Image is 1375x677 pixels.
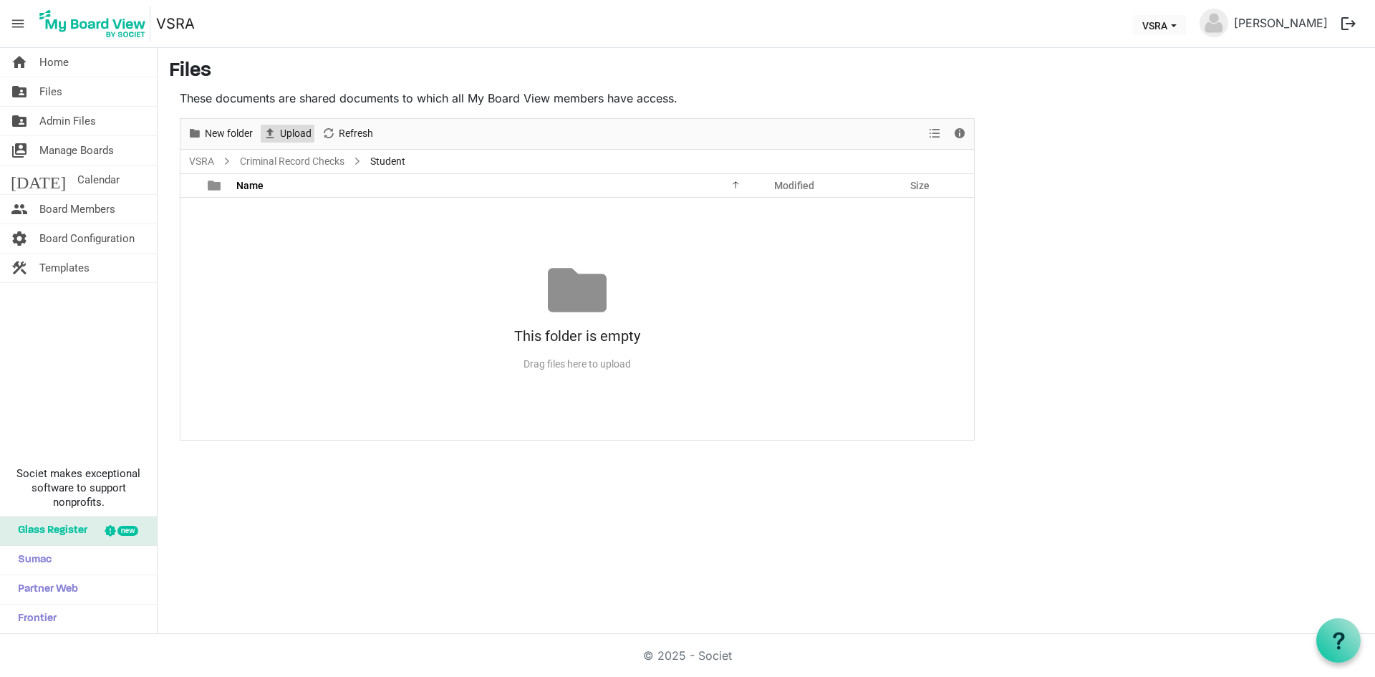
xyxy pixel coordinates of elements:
span: Upload [279,125,313,143]
span: people [11,195,28,224]
span: Board Configuration [39,224,135,253]
span: Societ makes exceptional software to support nonprofits. [6,466,150,509]
button: Details [950,125,970,143]
div: new [117,526,138,536]
span: home [11,48,28,77]
span: Size [910,180,930,191]
div: Drag files here to upload [180,352,974,376]
span: Sumac [11,546,52,575]
span: Board Members [39,195,115,224]
span: Files [39,77,62,106]
span: construction [11,254,28,282]
span: Name [236,180,264,191]
img: no-profile-picture.svg [1200,9,1228,37]
span: settings [11,224,28,253]
p: These documents are shared documents to which all My Board View members have access. [180,90,975,107]
div: Refresh [317,119,378,149]
button: logout [1333,9,1364,39]
button: Refresh [319,125,376,143]
button: Upload [261,125,314,143]
div: View [923,119,947,149]
button: New folder [185,125,256,143]
span: Manage Boards [39,136,114,165]
span: New folder [203,125,254,143]
button: VSRA dropdownbutton [1133,15,1186,35]
div: Upload [258,119,317,149]
h3: Files [169,59,1364,84]
span: Glass Register [11,517,87,545]
span: Home [39,48,69,77]
span: [DATE] [11,165,66,194]
div: New folder [183,119,258,149]
img: My Board View Logo [35,6,150,42]
span: Student [367,153,408,171]
button: View dropdownbutton [926,125,943,143]
span: Frontier [11,605,57,633]
span: switch_account [11,136,28,165]
a: Criminal Record Checks [237,153,347,171]
span: Refresh [337,125,375,143]
span: Admin Files [39,107,96,135]
span: menu [4,10,32,37]
a: VSRA [156,9,195,38]
span: folder_shared [11,77,28,106]
a: © 2025 - Societ [643,648,732,663]
span: Calendar [77,165,120,194]
a: VSRA [186,153,217,171]
div: This folder is empty [180,320,974,352]
div: Details [947,119,972,149]
span: Modified [774,180,814,191]
a: [PERSON_NAME] [1228,9,1333,37]
a: My Board View Logo [35,6,156,42]
span: Templates [39,254,90,282]
span: Partner Web [11,575,78,604]
span: folder_shared [11,107,28,135]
